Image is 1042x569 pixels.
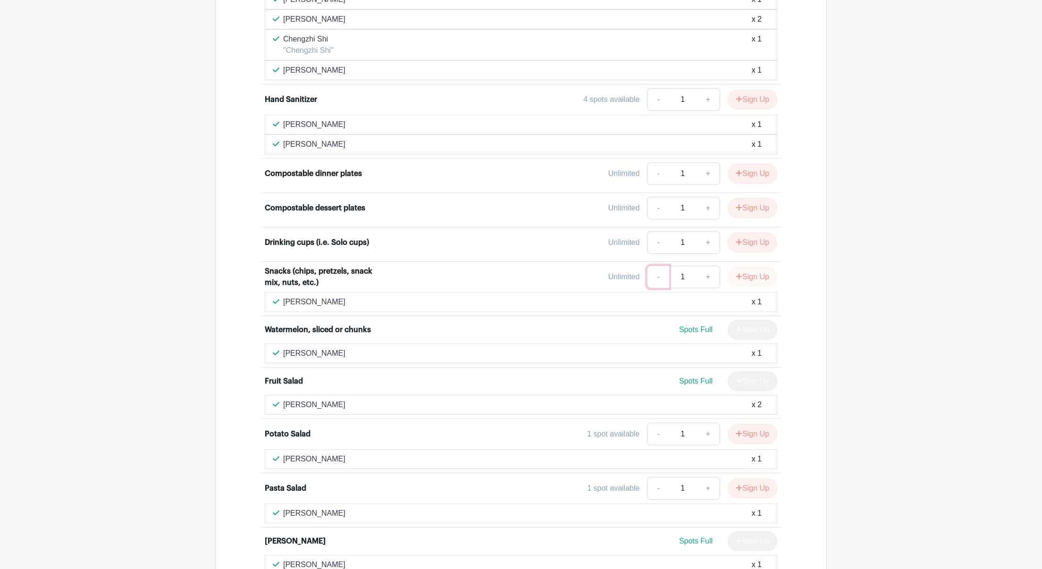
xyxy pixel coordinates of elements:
[679,326,713,334] span: Spots Full
[752,296,762,308] div: x 1
[728,198,777,218] button: Sign Up
[728,424,777,444] button: Sign Up
[697,266,720,288] a: +
[697,423,720,445] a: +
[265,536,326,547] div: [PERSON_NAME]
[265,428,311,440] div: Potato Salad
[752,399,762,410] div: x 2
[283,399,345,410] p: [PERSON_NAME]
[283,65,345,76] p: [PERSON_NAME]
[647,423,669,445] a: -
[587,428,639,440] div: 1 spot available
[752,508,762,519] div: x 1
[728,164,777,184] button: Sign Up
[283,508,345,519] p: [PERSON_NAME]
[647,231,669,254] a: -
[752,139,762,150] div: x 1
[608,202,640,214] div: Unlimited
[283,119,345,130] p: [PERSON_NAME]
[647,266,669,288] a: -
[608,271,640,283] div: Unlimited
[697,88,720,111] a: +
[265,266,382,288] div: Snacks (chips, pretzels, snack mix, nuts, etc.)
[697,477,720,500] a: +
[728,90,777,109] button: Sign Up
[608,237,640,248] div: Unlimited
[283,45,334,56] p: "Chengzhi Shi"
[265,168,362,179] div: Compostable dinner plates
[752,14,762,25] div: x 2
[679,377,713,385] span: Spots Full
[647,197,669,219] a: -
[587,483,639,494] div: 1 spot available
[283,33,334,45] p: Chengzhi Shi
[583,94,639,105] div: 4 spots available
[697,162,720,185] a: +
[283,348,345,359] p: [PERSON_NAME]
[697,197,720,219] a: +
[728,267,777,287] button: Sign Up
[752,453,762,465] div: x 1
[265,324,371,335] div: Watermelon, sliced or chunks
[647,477,669,500] a: -
[679,537,713,545] span: Spots Full
[283,14,345,25] p: [PERSON_NAME]
[752,65,762,76] div: x 1
[265,376,303,387] div: Fruit Salad
[283,453,345,465] p: [PERSON_NAME]
[647,162,669,185] a: -
[728,233,777,252] button: Sign Up
[265,202,365,214] div: Compostable dessert plates
[697,231,720,254] a: +
[647,88,669,111] a: -
[752,348,762,359] div: x 1
[265,237,369,248] div: Drinking cups (i.e. Solo cups)
[752,119,762,130] div: x 1
[265,483,306,494] div: Pasta Salad
[283,139,345,150] p: [PERSON_NAME]
[728,478,777,498] button: Sign Up
[752,33,762,56] div: x 1
[283,296,345,308] p: [PERSON_NAME]
[265,94,317,105] div: Hand Sanitizer
[608,168,640,179] div: Unlimited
